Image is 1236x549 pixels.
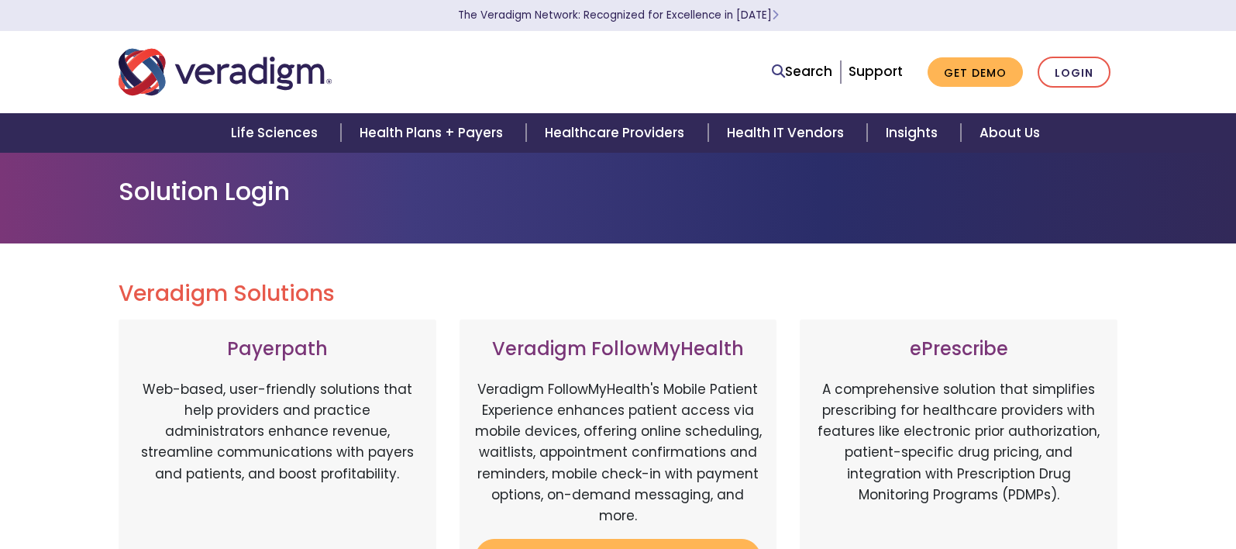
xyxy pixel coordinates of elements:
a: Healthcare Providers [526,113,708,153]
a: The Veradigm Network: Recognized for Excellence in [DATE]Learn More [458,8,779,22]
h3: Veradigm FollowMyHealth [475,338,762,361]
h1: Solution Login [119,177,1118,206]
a: Search [772,61,832,82]
h2: Veradigm Solutions [119,281,1118,307]
a: About Us [961,113,1059,153]
img: Veradigm logo [119,47,332,98]
p: Web-based, user-friendly solutions that help providers and practice administrators enhance revenu... [134,379,421,542]
a: Life Sciences [212,113,341,153]
a: Get Demo [928,57,1023,88]
p: A comprehensive solution that simplifies prescribing for healthcare providers with features like ... [815,379,1102,542]
p: Veradigm FollowMyHealth's Mobile Patient Experience enhances patient access via mobile devices, o... [475,379,762,527]
a: Health Plans + Payers [341,113,526,153]
span: Learn More [772,8,779,22]
a: Health IT Vendors [708,113,867,153]
h3: ePrescribe [815,338,1102,361]
a: Login [1038,57,1110,88]
a: Support [849,62,903,81]
a: Insights [867,113,961,153]
h3: Payerpath [134,338,421,361]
